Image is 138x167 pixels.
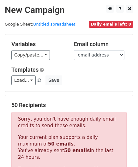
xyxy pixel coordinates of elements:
a: Untitled spreadsheet [33,22,75,27]
a: Daily emails left: 0 [89,22,133,27]
h5: Variables [11,41,64,48]
strong: 50 emails [48,141,74,147]
h5: 50 Recipients [11,102,127,109]
h5: Email column [74,41,127,48]
span: Daily emails left: 0 [89,21,133,28]
small: Google Sheet: [5,22,75,27]
iframe: Chat Widget [106,137,138,167]
a: Copy/paste... [11,50,50,60]
a: Templates [11,66,39,73]
p: Your current plan supports a daily maximum of . You've already sent in the last 24 hours. [18,134,120,161]
strong: 50 emails [64,148,90,153]
h2: New Campaign [5,5,133,15]
a: Load... [11,75,36,85]
button: Save [45,75,62,85]
p: Sorry, you don't have enough daily email credits to send these emails. [18,116,120,129]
